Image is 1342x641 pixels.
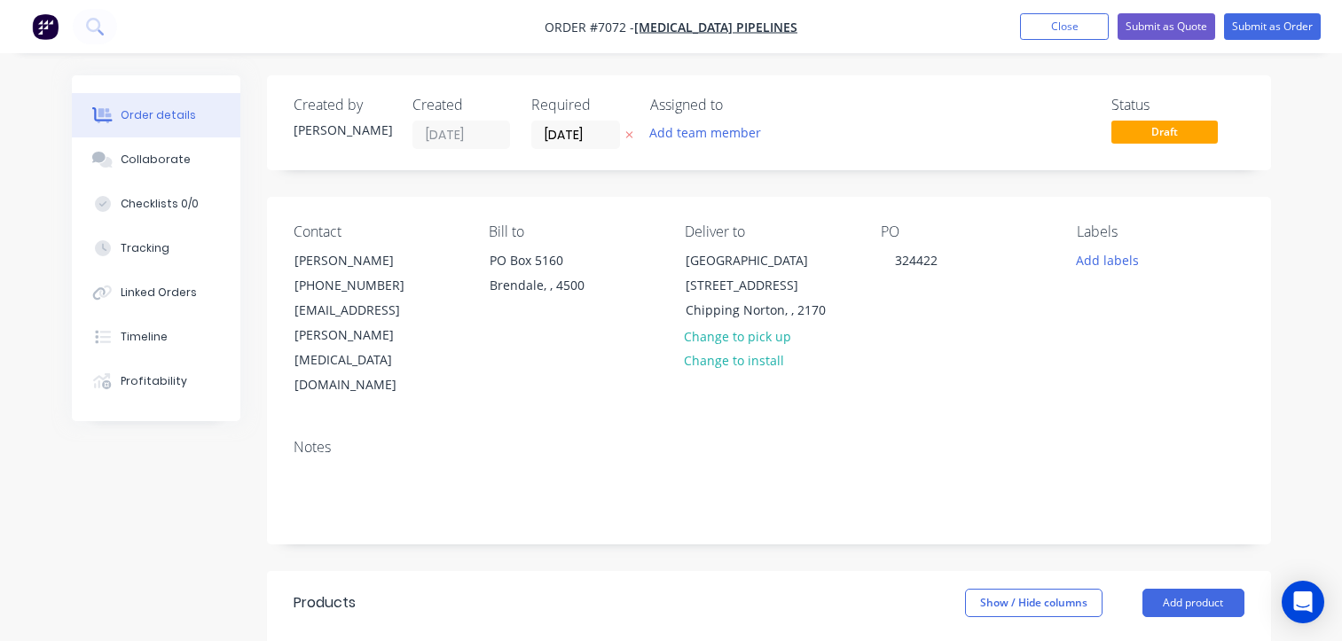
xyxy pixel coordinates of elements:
[1142,589,1244,617] button: Add product
[640,121,770,145] button: Add team member
[531,97,629,113] div: Required
[294,97,391,113] div: Created by
[121,329,168,345] div: Timeline
[121,373,187,389] div: Profitability
[72,137,240,182] button: Collaborate
[1067,247,1149,271] button: Add labels
[1111,97,1244,113] div: Status
[72,226,240,270] button: Tracking
[412,97,510,113] div: Created
[121,107,196,123] div: Order details
[1282,581,1324,623] div: Open Intercom Messenger
[545,19,634,35] span: Order #7072 -
[294,223,461,240] div: Contact
[72,359,240,403] button: Profitability
[72,182,240,226] button: Checklists 0/0
[881,247,952,273] div: 324422
[121,240,169,256] div: Tracking
[650,121,771,145] button: Add team member
[686,298,833,323] div: Chipping Norton, , 2170
[1077,223,1244,240] div: Labels
[489,223,656,240] div: Bill to
[121,285,197,301] div: Linked Orders
[72,270,240,315] button: Linked Orders
[72,93,240,137] button: Order details
[1020,13,1109,40] button: Close
[294,248,442,273] div: [PERSON_NAME]
[475,247,652,304] div: PO Box 5160Brendale, , 4500
[881,223,1048,240] div: PO
[686,248,833,298] div: [GEOGRAPHIC_DATA] [STREET_ADDRESS]
[294,439,1244,456] div: Notes
[671,247,848,324] div: [GEOGRAPHIC_DATA] [STREET_ADDRESS]Chipping Norton, , 2170
[685,223,852,240] div: Deliver to
[490,248,637,273] div: PO Box 5160
[675,324,801,348] button: Change to pick up
[650,97,828,113] div: Assigned to
[1118,13,1215,40] button: Submit as Quote
[294,273,442,298] div: [PHONE_NUMBER]
[72,315,240,359] button: Timeline
[294,121,391,139] div: [PERSON_NAME]
[490,273,637,298] div: Brendale, , 4500
[279,247,457,398] div: [PERSON_NAME][PHONE_NUMBER][EMAIL_ADDRESS][PERSON_NAME][MEDICAL_DATA][DOMAIN_NAME]
[1111,121,1218,143] span: Draft
[1224,13,1321,40] button: Submit as Order
[294,592,356,614] div: Products
[294,298,442,397] div: [EMAIL_ADDRESS][PERSON_NAME][MEDICAL_DATA][DOMAIN_NAME]
[121,152,191,168] div: Collaborate
[121,196,199,212] div: Checklists 0/0
[675,348,794,372] button: Change to install
[634,19,797,35] a: [MEDICAL_DATA] Pipelines
[32,13,59,40] img: Factory
[965,589,1103,617] button: Show / Hide columns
